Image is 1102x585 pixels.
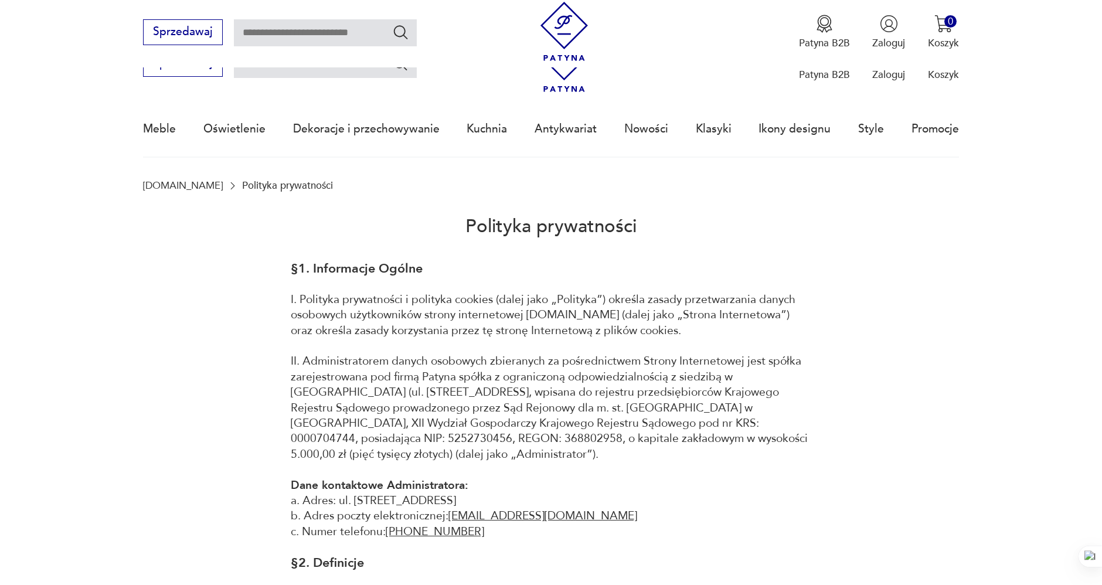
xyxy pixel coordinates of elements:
p: Koszyk [928,68,959,81]
a: [EMAIL_ADDRESS][DOMAIN_NAME] [448,508,637,523]
a: Antykwariat [535,102,597,156]
strong: §1. Informacje Ogólne [291,260,423,277]
p: II. Administratorem danych osobowych zbieranych za pośrednictwem Strony Internetowej jest spółka ... [291,353,811,462]
a: Kuchnia [467,102,507,156]
button: Sprzedawaj [143,19,222,45]
img: Patyna - sklep z meblami i dekoracjami vintage [535,2,594,61]
button: Zaloguj [872,15,905,50]
a: Ikona medaluPatyna B2B [799,15,850,50]
button: Patyna B2B [799,15,850,50]
p: Patyna B2B [799,68,850,81]
a: Promocje [911,102,959,156]
a: Sprzedawaj [143,28,222,38]
a: [PHONE_NUMBER] [386,524,484,539]
a: Dekoracje i przechowywanie [293,102,440,156]
p: Polityka prywatności [242,180,333,191]
p: Patyna B2B [799,36,850,50]
img: Ikona medalu [815,15,834,33]
strong: §2. Definicje [291,554,364,572]
a: Klasyki [696,102,732,156]
p: I. Polityka prywatności i polityka cookies (dalej jako „Polityka”) określa zasady przetwarzania d... [291,292,811,338]
h2: Polityka prywatności [143,191,958,261]
a: Nowości [624,102,668,156]
a: [DOMAIN_NAME] [143,180,223,191]
a: Meble [143,102,176,156]
strong: Dane kontaktowe Administratora: [291,478,468,493]
a: Style [858,102,884,156]
a: Ikony designu [759,102,831,156]
p: Koszyk [928,36,959,50]
p: Zaloguj [872,36,905,50]
button: Szukaj [392,55,409,72]
a: Oświetlenie [203,102,266,156]
img: Ikonka użytkownika [880,15,898,33]
button: Szukaj [392,23,409,40]
button: 0Koszyk [928,15,959,50]
p: a. Adres: ul. [STREET_ADDRESS] b. Adres poczty elektronicznej: c. Numer telefonu: [291,478,811,540]
div: 0 [944,15,957,28]
a: Sprzedawaj [143,60,222,69]
p: Zaloguj [872,68,905,81]
img: Ikona koszyka [934,15,953,33]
